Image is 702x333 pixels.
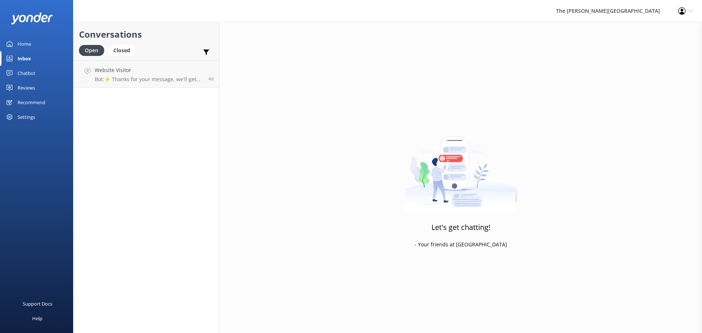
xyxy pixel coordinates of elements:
span: Sep 24 2025 03:51am (UTC +13:00) Pacific/Auckland [208,76,214,82]
div: Open [79,45,104,56]
div: Chatbot [18,66,35,80]
div: Recommend [18,95,45,110]
img: yonder-white-logo.png [11,12,53,24]
div: Reviews [18,80,35,95]
p: Bot: ⚡ Thanks for your message, we'll get back to you as soon as we can. You're also welcome to k... [95,76,203,83]
h3: Let's get chatting! [431,222,490,233]
div: Inbox [18,51,31,66]
div: Help [32,311,42,326]
h4: Website Visitor [95,66,203,74]
a: Closed [108,46,139,54]
div: Support Docs [23,296,52,311]
h2: Conversations [79,27,214,41]
a: Open [79,46,108,54]
div: Closed [108,45,136,56]
div: Settings [18,110,35,124]
div: Home [18,37,31,51]
a: Website VisitorBot:⚡ Thanks for your message, we'll get back to you as soon as we can. You're als... [73,60,219,88]
p: - Your friends at [GEOGRAPHIC_DATA] [415,241,507,249]
img: artwork of a man stealing a conversation from at giant smartphone [404,121,517,212]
